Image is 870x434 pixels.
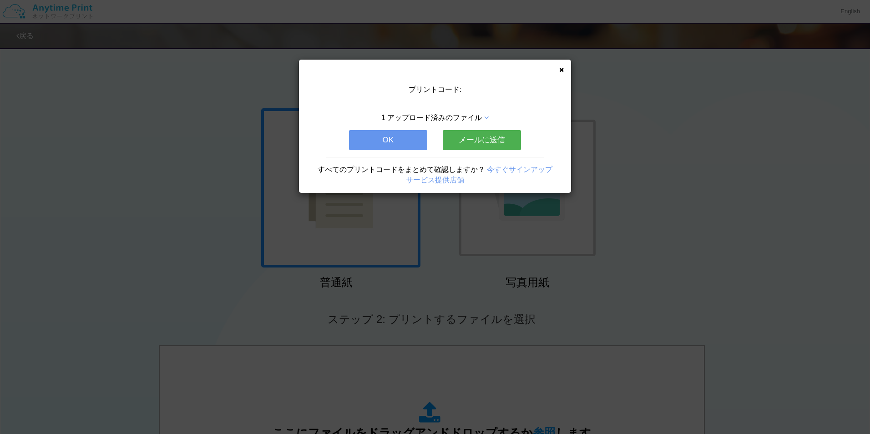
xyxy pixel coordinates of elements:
span: プリントコード: [409,86,461,93]
button: メールに送信 [443,130,521,150]
span: 1 アップロード済みのファイル [381,114,482,121]
button: OK [349,130,427,150]
span: すべてのプリントコードをまとめて確認しますか？ [318,166,485,173]
a: サービス提供店舗 [406,176,464,184]
a: 今すぐサインアップ [487,166,552,173]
